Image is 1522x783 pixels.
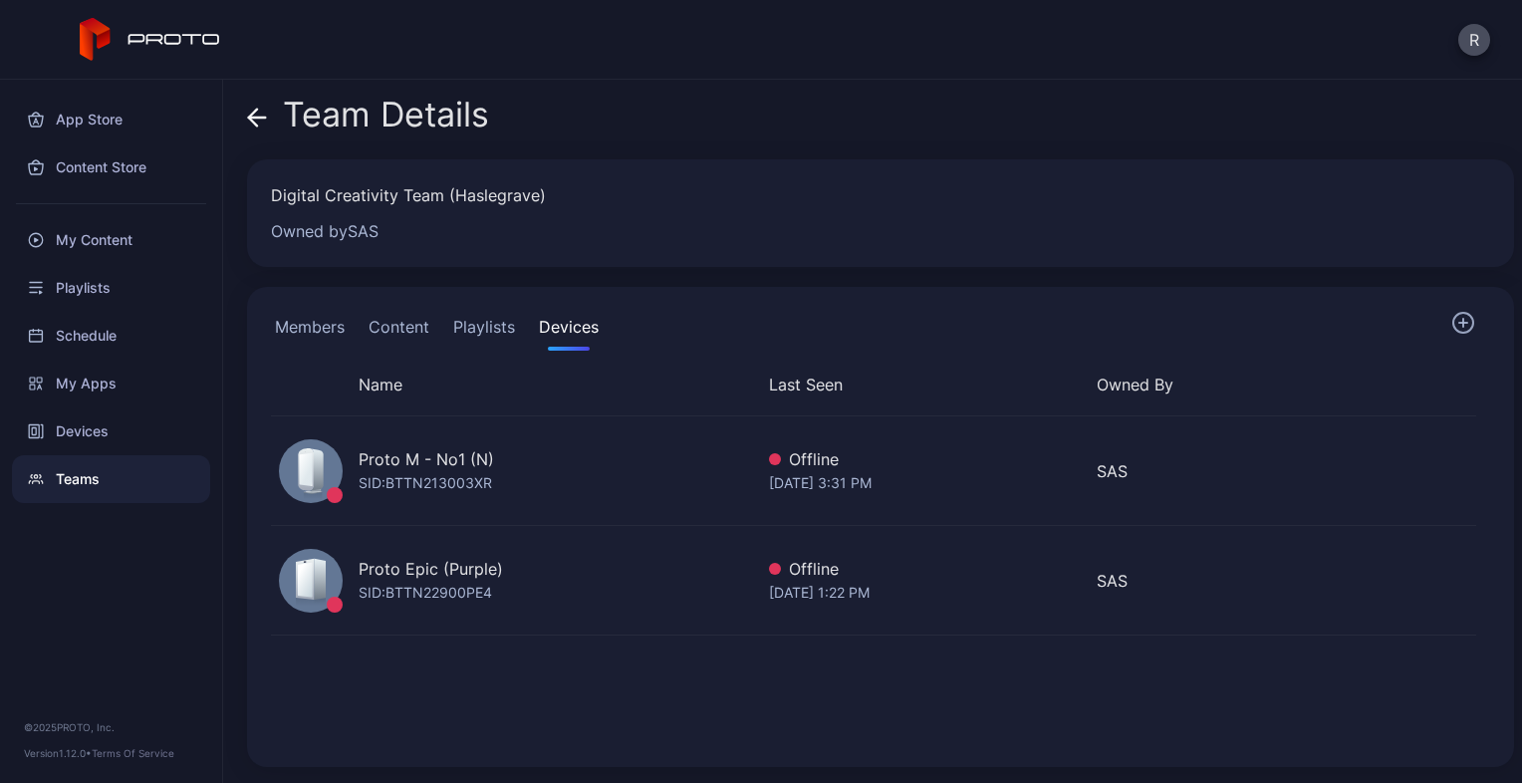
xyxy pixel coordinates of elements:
div: Last Seen [769,373,1081,396]
button: Devices [535,311,603,351]
span: Version 1.12.0 • [24,747,92,759]
a: Playlists [12,264,210,312]
div: Team Details [247,96,489,143]
div: Owned By [1097,373,1408,396]
div: Owned by SAS [271,219,1466,243]
a: My Content [12,216,210,264]
div: Proto M - No1 (N) [359,447,494,471]
div: Proto Epic (Purple) [359,557,503,581]
div: SAS [1097,459,1408,483]
div: SID: BTTN22900PE4 [359,581,492,605]
a: Devices [12,407,210,455]
div: [DATE] 3:31 PM [769,471,1081,495]
a: Teams [12,455,210,503]
div: SAS [1097,569,1408,593]
a: App Store [12,96,210,143]
div: Offline [769,557,1081,581]
div: © 2025 PROTO, Inc. [24,719,198,735]
div: SID: BTTN213003XR [359,471,492,495]
button: Playlists [449,311,519,351]
button: R [1458,24,1490,56]
a: My Apps [12,360,210,407]
div: Offline [769,447,1081,471]
div: Name [271,373,753,396]
div: Digital Creativity Team (Haslegrave) [271,183,1466,207]
div: [DATE] 1:22 PM [769,581,1081,605]
a: Schedule [12,312,210,360]
button: Content [365,311,433,351]
a: Content Store [12,143,210,191]
button: Members [271,311,349,351]
a: Terms Of Service [92,747,174,759]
